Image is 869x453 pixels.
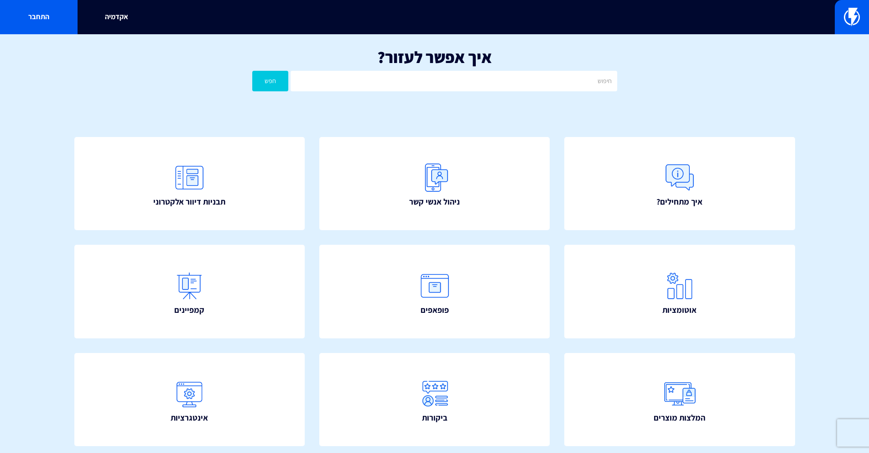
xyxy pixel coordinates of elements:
[662,304,697,316] span: אוטומציות
[319,245,550,338] a: פופאפים
[74,245,305,338] a: קמפיינים
[153,196,225,208] span: תבניות דיוור אלקטרוני
[319,353,550,447] a: ביקורות
[421,304,449,316] span: פופאפים
[422,412,448,424] span: ביקורות
[291,71,617,91] input: חיפוש
[14,48,855,66] h1: איך אפשר לעזור?
[171,412,208,424] span: אינטגרציות
[654,412,705,424] span: המלצות מוצרים
[409,196,460,208] span: ניהול אנשי קשר
[319,137,550,231] a: ניהול אנשי קשר
[252,71,289,91] button: חפש
[174,304,204,316] span: קמפיינים
[564,137,795,231] a: איך מתחילים?
[656,196,702,208] span: איך מתחילים?
[564,245,795,338] a: אוטומציות
[564,353,795,447] a: המלצות מוצרים
[74,353,305,447] a: אינטגרציות
[74,137,305,231] a: תבניות דיוור אלקטרוני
